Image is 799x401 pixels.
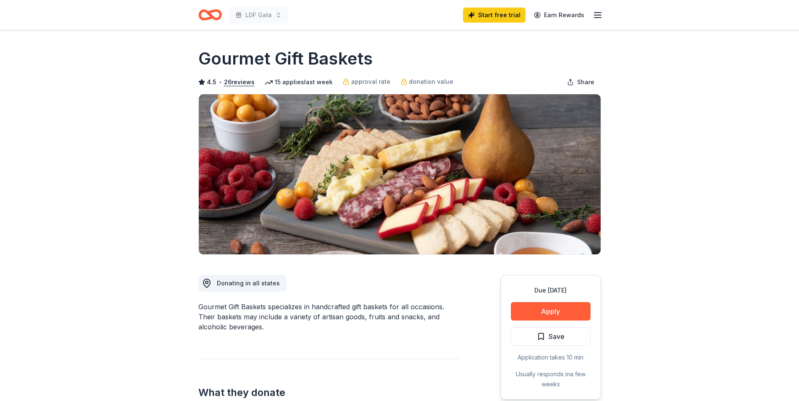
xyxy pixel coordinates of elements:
[265,77,333,87] div: 15 applies last week
[511,302,591,321] button: Apply
[198,386,460,399] h2: What they donate
[511,285,591,295] div: Due [DATE]
[511,352,591,362] div: Application takes 10 min
[529,8,589,23] a: Earn Rewards
[224,77,255,87] button: 26reviews
[219,79,221,85] span: •
[401,77,453,87] a: donation value
[245,10,272,20] span: LDF Gala
[207,77,216,87] span: 4.5
[577,77,594,87] span: Share
[229,7,289,23] button: LDF Gala
[560,74,601,91] button: Share
[198,47,373,70] h1: Gourmet Gift Baskets
[217,279,280,287] span: Donating in all states
[343,77,390,87] a: approval rate
[198,5,222,25] a: Home
[511,327,591,346] button: Save
[199,94,601,254] img: Image for Gourmet Gift Baskets
[198,302,460,332] div: Gourmet Gift Baskets specializes in handcrafted gift baskets for all occasions. Their baskets may...
[549,331,565,342] span: Save
[511,369,591,389] div: Usually responds in a few weeks
[409,77,453,87] span: donation value
[351,77,390,87] span: approval rate
[463,8,526,23] a: Start free trial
